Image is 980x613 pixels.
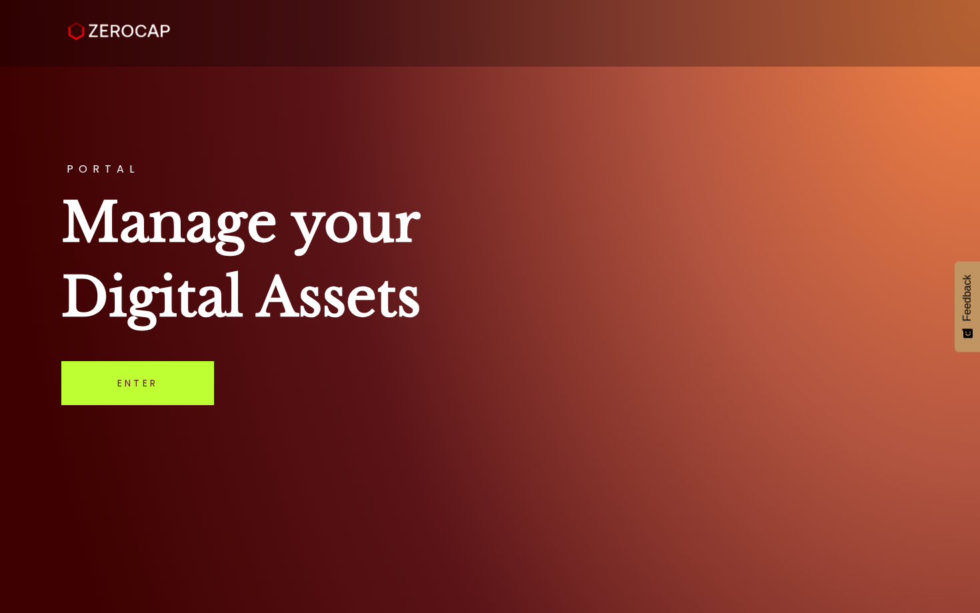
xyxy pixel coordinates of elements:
[961,275,973,321] span: Feedback
[61,361,214,405] a: Enter
[61,185,919,334] h1: Manage your Digital Assets
[955,261,980,352] button: Feedback - Show survey
[61,164,919,175] h3: PORTAL
[68,22,170,41] img: ZeroCap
